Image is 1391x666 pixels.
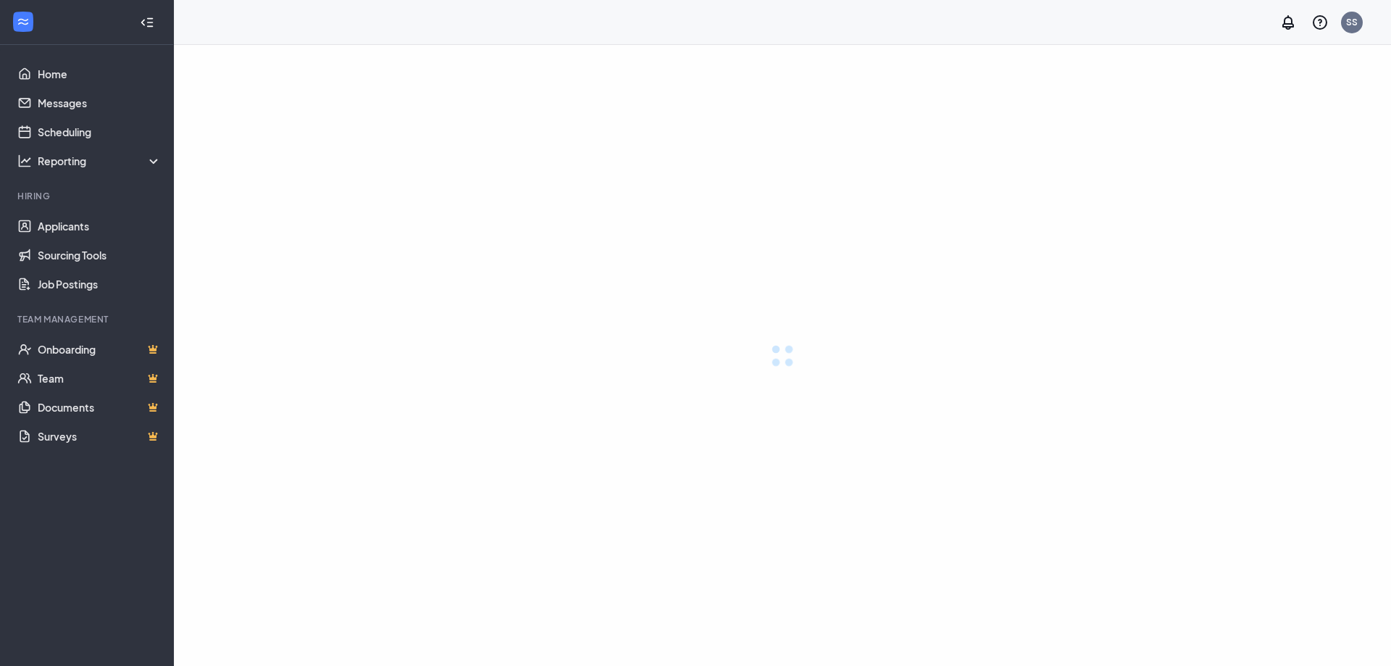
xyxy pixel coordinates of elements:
[38,88,162,117] a: Messages
[38,241,162,270] a: Sourcing Tools
[1279,14,1297,31] svg: Notifications
[38,422,162,451] a: SurveysCrown
[140,15,154,30] svg: Collapse
[1311,14,1329,31] svg: QuestionInfo
[38,393,162,422] a: DocumentsCrown
[38,364,162,393] a: TeamCrown
[38,335,162,364] a: OnboardingCrown
[38,59,162,88] a: Home
[38,117,162,146] a: Scheduling
[17,190,159,202] div: Hiring
[1346,16,1358,28] div: SS
[16,14,30,29] svg: WorkstreamLogo
[38,212,162,241] a: Applicants
[38,154,162,168] div: Reporting
[17,313,159,325] div: Team Management
[17,154,32,168] svg: Analysis
[38,270,162,299] a: Job Postings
